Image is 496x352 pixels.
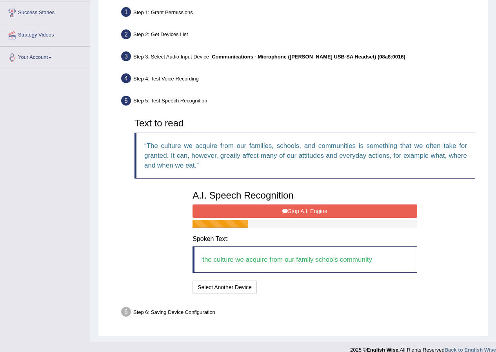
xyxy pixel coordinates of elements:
[209,54,405,60] span: –
[118,305,484,322] div: Step 6: Saving Device Configuration
[118,93,484,111] div: Step 5: Test Speech Recognition
[193,246,417,273] blockquote: the culture we acquire from our family schools community
[134,118,475,128] h3: Text to read
[118,49,484,66] div: Step 3: Select Audio Input Device
[193,204,417,218] button: Stop A.I. Engine
[193,235,417,243] h4: Spoken Text:
[118,5,484,22] div: Step 1: Grant Permissions
[212,54,405,60] b: Communications - Microphone ([PERSON_NAME] USB-SA Headset) (08a8:0016)
[193,190,417,201] h3: A.I. Speech Recognition
[118,27,484,44] div: Step 2: Get Devices List
[0,47,90,66] a: Your Account
[0,2,90,22] a: Success Stories
[144,142,467,169] q: The culture we acquire from our families, schools, and communities is something that we often tak...
[118,71,484,88] div: Step 4: Test Voice Recording
[193,281,257,294] button: Select Another Device
[0,24,90,44] a: Strategy Videos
